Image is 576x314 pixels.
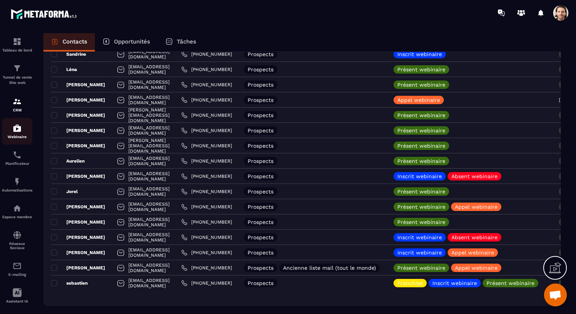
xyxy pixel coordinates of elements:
p: Webinaire [2,135,32,139]
p: Appel webinaire [455,204,498,209]
p: Prospects [248,52,274,57]
p: Présent webinaire [397,189,445,194]
p: Sandrine [51,51,86,57]
p: Présent webinaire [397,204,445,209]
p: Prospects [248,67,274,72]
a: [PHONE_NUMBER] [181,173,232,179]
a: [PHONE_NUMBER] [181,66,232,72]
a: [PHONE_NUMBER] [181,265,232,271]
a: [PHONE_NUMBER] [181,188,232,195]
p: Assistant IA [2,299,32,303]
p: [PERSON_NAME] [51,265,105,271]
img: automations [13,124,22,133]
a: [PHONE_NUMBER] [181,280,232,286]
img: formation [13,37,22,46]
p: CRM [2,108,32,112]
p: Présent webinaire [397,143,445,148]
a: emailemailE-mailing [2,256,32,282]
p: Jorel [51,188,78,195]
a: [PHONE_NUMBER] [181,250,232,256]
div: Ouvrir le chat [544,283,567,306]
img: formation [13,97,22,106]
a: Assistant IA [2,282,32,309]
p: Prospects [248,250,274,255]
a: formationformationTunnel de vente Site web [2,58,32,91]
p: Tunnel de vente Site web [2,75,32,85]
p: Prospects [248,189,274,194]
p: Inscrit webinaire [397,52,442,57]
a: [PHONE_NUMBER] [181,143,232,149]
a: [PHONE_NUMBER] [181,204,232,210]
img: scheduler [13,150,22,159]
p: E-mailing [2,272,32,277]
p: Inscrit webinaire [397,235,442,240]
p: Prospects [248,128,274,133]
p: Présent webinaire [397,113,445,118]
p: Automatisations [2,188,32,192]
a: automationsautomationsAutomatisations [2,171,32,198]
p: Présent webinaire [397,265,445,271]
a: Opportunités [95,33,158,52]
p: Prospects [248,82,274,87]
a: automationsautomationsEspace membre [2,198,32,225]
p: Inscrit webinaire [397,174,442,179]
p: Prospects [248,280,274,286]
p: [PERSON_NAME] [51,112,105,118]
p: Présent webinaire [397,82,445,87]
p: Tableau de bord [2,48,32,52]
a: social-networksocial-networkRéseaux Sociaux [2,225,32,256]
a: [PHONE_NUMBER] [181,112,232,118]
p: Espace membre [2,215,32,219]
p: [PERSON_NAME] [51,204,105,210]
img: automations [13,177,22,186]
p: Appel webinaire [397,97,440,103]
a: [PHONE_NUMBER] [181,234,232,240]
a: automationsautomationsWebinaire [2,118,32,145]
a: Contacts [43,33,95,52]
p: Appel webinaire [451,250,494,255]
p: Présent webinaire [486,280,534,286]
p: Prospects [248,265,274,271]
p: [PERSON_NAME] [51,250,105,256]
img: automations [13,204,22,213]
p: [PERSON_NAME] [51,219,105,225]
p: Tâches [177,38,196,45]
p: [PERSON_NAME] [51,234,105,240]
p: [PERSON_NAME] [51,143,105,149]
img: logo [11,7,79,21]
a: formationformationTableau de bord [2,31,32,58]
p: Présent webinaire [397,67,445,72]
p: Absent webinaire [451,235,498,240]
p: Prospects [248,174,274,179]
p: Aurelien [51,158,85,164]
a: [PHONE_NUMBER] [181,158,232,164]
img: formation [13,64,22,73]
p: Réseaux Sociaux [2,242,32,250]
p: Franchise [397,280,423,286]
p: [PERSON_NAME] [51,173,105,179]
p: Présent webinaire [397,158,445,164]
p: Inscrit webinaire [397,250,442,255]
p: Appel webinaire [455,265,498,271]
p: Contacts [62,38,87,45]
p: Absent webinaire [451,174,498,179]
p: Prospects [248,143,274,148]
a: Tâches [158,33,204,52]
p: Inscrit webinaire [432,280,477,286]
a: [PHONE_NUMBER] [181,97,232,103]
a: [PHONE_NUMBER] [181,82,232,88]
p: Planificateur [2,161,32,166]
p: Ancienne liste mail (tout le monde) [283,265,376,271]
a: formationformationCRM [2,91,32,118]
p: Présent webinaire [397,128,445,133]
img: social-network [13,230,22,240]
p: Prospects [248,113,274,118]
p: Prospects [248,235,274,240]
p: [PERSON_NAME] [51,82,105,88]
a: schedulerschedulerPlanificateur [2,145,32,171]
p: Opportunités [114,38,150,45]
p: sebastien [51,280,88,286]
img: email [13,261,22,271]
p: Prospects [248,97,274,103]
p: Présent webinaire [397,219,445,225]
